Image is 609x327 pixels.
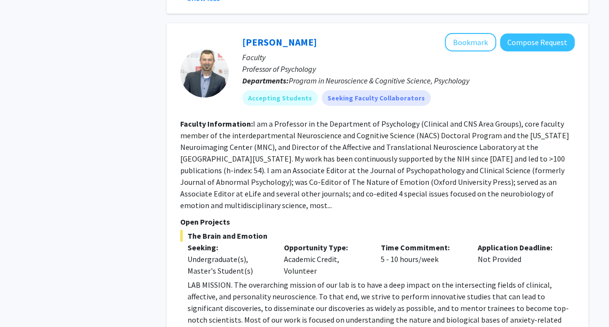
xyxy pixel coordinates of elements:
button: Compose Request to Alexander Shackman [500,33,575,51]
p: Time Commitment: [381,242,463,253]
div: Academic Credit, Volunteer [277,242,374,277]
p: Professor of Psychology [242,63,575,75]
b: Faculty Information: [180,119,253,129]
mat-chip: Accepting Students [242,90,318,106]
p: Application Deadline: [478,242,560,253]
div: 5 - 10 hours/week [374,242,470,277]
b: Departments: [242,76,289,85]
a: [PERSON_NAME] [242,36,317,48]
p: Open Projects [180,216,575,228]
button: Add Alexander Shackman to Bookmarks [445,33,496,51]
span: Program in Neuroscience & Cognitive Science, Psychology [289,76,469,85]
p: Opportunity Type: [284,242,366,253]
p: Faculty [242,51,575,63]
div: Undergraduate(s), Master's Student(s) [187,253,270,277]
fg-read-more: I am a Professor in the Department of Psychology (Clinical and CNS Area Groups), core faculty mem... [180,119,569,210]
p: Seeking: [187,242,270,253]
div: Not Provided [470,242,567,277]
iframe: Chat [7,283,41,320]
mat-chip: Seeking Faculty Collaborators [322,90,431,106]
span: The Brain and Emotion [180,230,575,242]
